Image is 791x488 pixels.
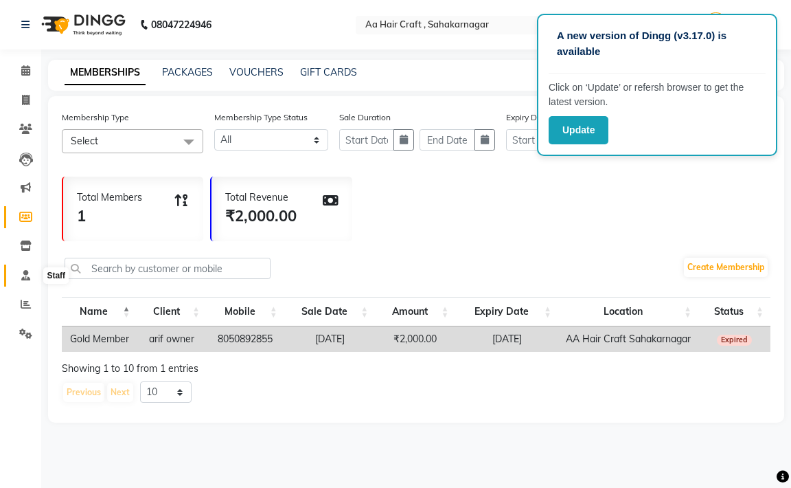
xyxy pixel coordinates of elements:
label: Membership Type Status [214,111,308,124]
td: arif owner [137,326,207,352]
button: Update [549,116,608,144]
img: Admin [704,12,728,36]
td: 8050892855 [207,326,284,352]
td: [DATE] [456,326,559,352]
label: Membership Type [62,111,129,124]
div: 1 [77,205,142,228]
a: Create Membership [684,258,768,277]
th: Client: activate to sort column ascending [137,297,207,326]
td: [DATE] [284,326,376,352]
a: GIFT CARDS [300,66,357,78]
a: PACKAGES [162,66,213,78]
th: Status: activate to sort column ascending [698,297,770,326]
td: ₹2,000.00 [375,326,455,352]
p: Click on ‘Update’ or refersh browser to get the latest version. [549,80,766,109]
td: AA Hair Craft Sahakarnagar [558,326,698,352]
div: Total Members [77,190,142,205]
label: Expiry Duration [506,111,564,124]
input: Search by customer or mobile [65,258,271,279]
th: Sale Date: activate to sort column ascending [284,297,376,326]
img: logo [35,5,129,44]
button: Previous [63,383,104,402]
th: Amount: activate to sort column ascending [375,297,455,326]
a: VOUCHERS [229,66,284,78]
button: Next [107,383,133,402]
th: Mobile: activate to sort column ascending [207,297,284,326]
div: ₹2,000.00 [225,205,297,228]
th: Location: activate to sort column ascending [558,297,698,326]
th: Expiry Date: activate to sort column ascending [456,297,559,326]
p: A new version of Dingg (v3.17.0) is available [557,28,757,59]
a: MEMBERSHIPS [65,60,146,85]
td: Gold Member [62,326,137,352]
input: Start Date [506,129,562,151]
span: Select [71,135,98,147]
span: Expired [717,335,753,346]
input: Start Date [339,129,395,151]
b: 08047224946 [151,5,211,44]
div: Staff [43,267,69,284]
th: Name: activate to sort column descending [62,297,137,326]
label: Sale Duration [339,111,391,124]
input: End Date [420,129,475,151]
div: Showing 1 to 10 from 1 entries [62,362,770,376]
div: Total Revenue [225,190,297,205]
